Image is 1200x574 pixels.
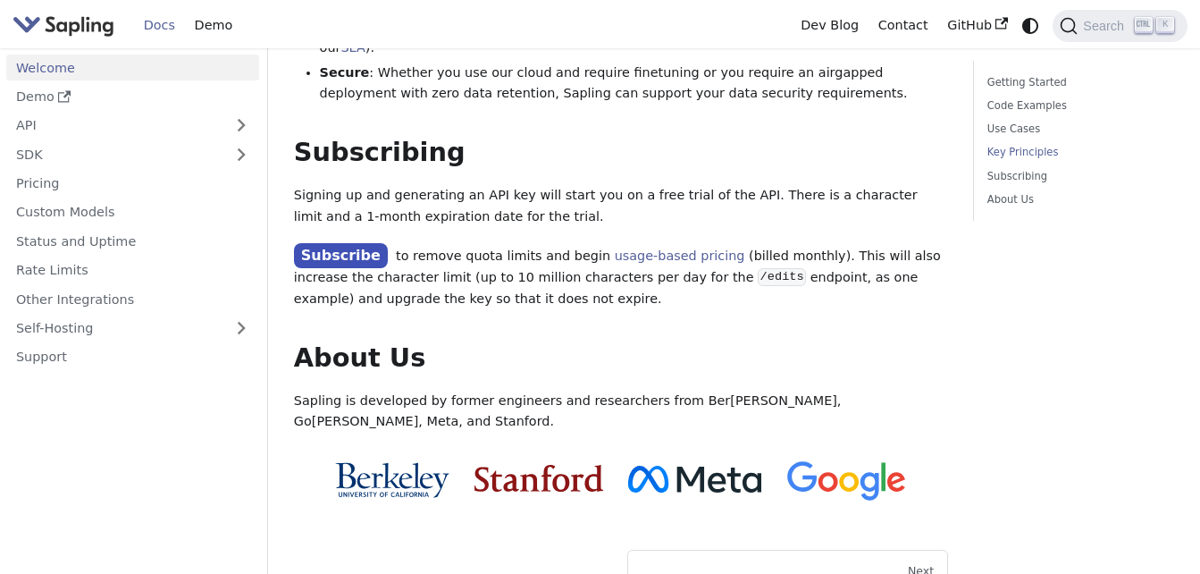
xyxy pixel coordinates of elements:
span: ay [683,270,706,284]
span: eloped [360,393,427,408]
img: Cal [335,462,449,498]
span: ot [592,291,614,306]
span: d [494,209,502,224]
span: b [575,249,583,263]
a: Code Examples [987,97,1168,114]
span: cha [377,270,400,284]
span: t [549,209,554,224]
span: fo [451,393,464,408]
span: racters [585,270,653,284]
span: a [915,249,923,263]
span: f [527,209,532,224]
kbd: K [1156,17,1174,33]
span: t [733,270,738,284]
img: Stanford [474,465,602,492]
span: mon [793,249,821,263]
span: pling [294,393,341,408]
span: nd [546,249,570,263]
span: exp [425,209,449,224]
span: or [711,270,729,284]
span: ey [514,188,536,202]
span: k [470,291,477,306]
a: Subscribe [294,243,388,269]
span: q [466,249,474,263]
span: tr [575,209,585,224]
span: is by [294,393,842,429]
button: Expand sidebar category 'SDK' [223,141,259,167]
span: Sa [294,393,310,408]
span: M [426,414,437,428]
span: a [466,414,474,428]
span: t [515,291,520,306]
span: end [810,270,835,284]
span: ree [659,188,684,202]
a: Welcome [6,55,259,80]
a: usage-based pricing [615,249,745,263]
span: a [566,393,575,408]
span: a [366,188,374,202]
span: nd [466,414,491,428]
a: About Us [987,191,1168,208]
span: l [294,209,298,224]
span: tart [566,188,596,202]
span: dev [360,393,384,408]
span: as so it [294,270,919,306]
span: gning [294,188,342,202]
span: eng [499,393,523,408]
span: rmer [451,393,494,408]
a: Subscribing [987,168,1168,185]
span: he [444,291,466,306]
span: in [294,270,306,284]
span: nford. [495,414,554,428]
span: dits [760,271,804,284]
span: o [894,270,902,284]
span: gen [395,188,419,202]
a: SDK [6,141,223,167]
span: or [527,209,545,224]
span: up an on a of is a a 1-month [294,188,918,224]
span: he [549,209,570,224]
span: PI [489,188,509,202]
span: rial [689,188,714,202]
span: racter [377,270,439,284]
h2: About Us [294,342,948,375]
span: f [675,393,679,408]
span: ou [600,188,623,202]
span: A [759,188,768,202]
span: re [413,249,425,263]
span: nd [566,393,591,408]
span: Go [294,414,312,428]
button: Expand sidebar category 'API' [223,113,259,139]
span: Search [1078,19,1135,33]
span: A [489,188,498,202]
span: llion [538,270,581,284]
span: ( [475,270,481,284]
a: Demo [185,12,242,39]
span: f [659,188,664,202]
a: API [6,113,223,139]
span: nd [358,291,382,306]
span: crease [294,270,348,284]
span: egin [575,249,610,263]
span: racter [856,188,918,202]
a: Other Integrations [6,286,259,312]
span: t [352,270,357,284]
a: Getting Started [987,74,1168,91]
span: w [540,188,550,202]
span: d [683,270,691,284]
span: d [558,291,566,306]
span: imit [443,270,472,284]
span: hat [515,291,541,306]
span: grade [387,291,441,306]
span: cha [856,188,879,202]
span: uota [466,249,503,263]
a: Use Cases [987,121,1168,138]
span: f [711,270,716,284]
a: Rate Limits [6,257,259,283]
span: ample) [294,291,355,306]
span: [PERSON_NAME], [709,393,842,408]
span: imit [294,209,323,224]
span: ial. [575,209,604,224]
span: eta, [426,414,462,428]
span: T [859,249,867,263]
